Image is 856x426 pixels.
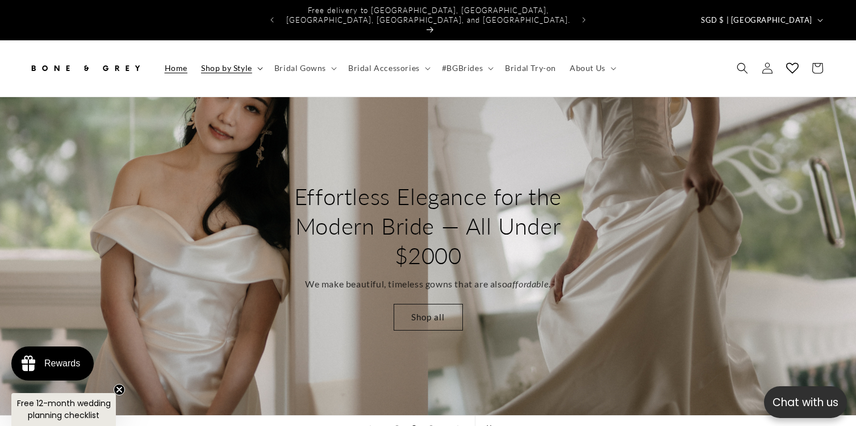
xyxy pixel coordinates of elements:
[570,63,606,73] span: About Us
[505,63,556,73] span: Bridal Try-on
[341,56,435,80] summary: Bridal Accessories
[293,182,563,270] h2: Effortless Elegance for the Modern Bride — All Under $2000
[28,56,142,81] img: Bone and Grey Bridal
[498,56,563,80] a: Bridal Try-on
[394,304,463,331] a: Shop all
[348,63,420,73] span: Bridal Accessories
[194,56,268,80] summary: Shop by Style
[305,276,551,293] p: We make beautiful, timeless gowns that are also .
[268,56,341,80] summary: Bridal Gowns
[114,384,125,395] button: Close teaser
[701,15,812,26] span: SGD $ | [GEOGRAPHIC_DATA]
[286,6,570,24] span: Free delivery to [GEOGRAPHIC_DATA], [GEOGRAPHIC_DATA], [GEOGRAPHIC_DATA], [GEOGRAPHIC_DATA], and ...
[571,9,596,31] button: Next announcement
[11,393,116,426] div: Free 12-month wedding planning checklistClose teaser
[563,56,621,80] summary: About Us
[274,63,326,73] span: Bridal Gowns
[764,394,847,411] p: Chat with us
[201,63,252,73] span: Shop by Style
[507,278,549,289] em: affordable
[44,358,80,369] div: Rewards
[24,52,147,85] a: Bone and Grey Bridal
[764,386,847,418] button: Open chatbox
[730,56,755,81] summary: Search
[17,398,111,421] span: Free 12-month wedding planning checklist
[260,9,285,31] button: Previous announcement
[694,9,828,31] button: SGD $ | [GEOGRAPHIC_DATA]
[435,56,498,80] summary: #BGBrides
[442,63,483,73] span: #BGBrides
[165,63,187,73] span: Home
[158,56,194,80] a: Home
